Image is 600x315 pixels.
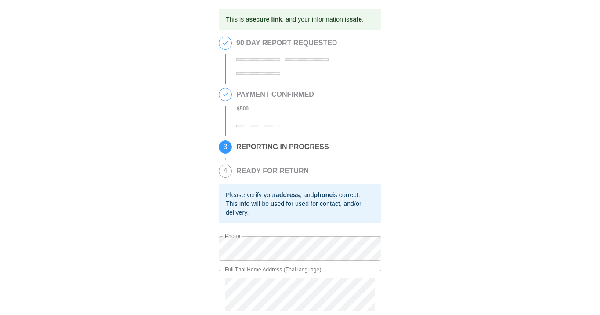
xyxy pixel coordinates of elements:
[236,39,377,47] h2: 90 DAY REPORT REQUESTED
[219,37,231,49] span: 1
[219,165,231,177] span: 4
[314,191,333,198] b: phone
[236,106,249,112] b: ฿ 500
[276,191,300,198] b: address
[226,190,374,199] div: Please verify your , and is correct.
[249,16,282,23] b: secure link
[226,11,364,27] div: This is a , and your information is .
[226,199,374,217] div: This info will be used for used for contact, and/or delivery.
[349,16,362,23] b: safe
[219,88,231,101] span: 2
[236,91,314,99] h2: PAYMENT CONFIRMED
[219,141,231,153] span: 3
[236,143,329,151] h2: REPORTING IN PROGRESS
[236,167,309,175] h2: READY FOR RETURN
